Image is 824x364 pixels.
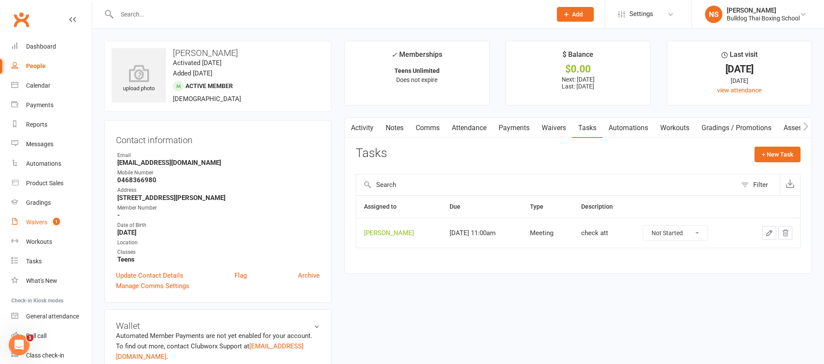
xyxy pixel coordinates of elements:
[675,65,804,74] div: [DATE]
[173,59,222,67] time: Activated [DATE]
[11,76,92,95] a: Calendar
[391,49,442,65] div: Memberships
[26,219,47,226] div: Waivers
[11,56,92,76] a: People
[11,115,92,134] a: Reports
[26,199,51,206] div: Gradings
[173,95,241,103] span: [DEMOGRAPHIC_DATA]
[11,307,92,326] a: General attendance kiosk mode
[116,281,189,291] a: Manage Comms Settings
[721,49,758,65] div: Last visit
[26,334,33,341] span: 1
[345,118,380,138] a: Activity
[112,65,166,93] div: upload photo
[572,118,602,138] a: Tasks
[737,174,780,195] button: Filter
[11,154,92,174] a: Automations
[11,232,92,252] a: Workouts
[356,174,737,195] input: Search
[185,82,233,89] span: Active member
[391,51,397,59] i: ✓
[11,326,92,346] a: Roll call
[117,211,320,219] strong: -
[117,239,320,247] div: Location
[396,76,437,83] span: Does not expire
[26,180,63,187] div: Product Sales
[572,11,583,18] span: Add
[573,196,635,218] th: Description
[602,118,654,138] a: Automations
[581,230,627,237] div: check att
[394,67,440,74] strong: Teens Unlimited
[117,248,320,256] div: Classes
[11,37,92,56] a: Dashboard
[116,332,312,361] no-payment-system: Automated Member Payments are not yet enabled for your account. To find out more, contact Clubwor...
[117,194,320,202] strong: [STREET_ADDRESS][PERSON_NAME]
[11,174,92,193] a: Product Sales
[493,118,536,138] a: Payments
[116,270,183,281] a: Update Contact Details
[410,118,446,138] a: Comms
[26,277,57,284] div: What's New
[675,76,804,85] div: [DATE]
[117,176,320,184] strong: 0468366980
[116,321,320,331] h3: Wallet
[530,230,565,237] div: Meeting
[117,169,320,177] div: Mobile Number
[26,82,50,89] div: Calendar
[11,95,92,115] a: Payments
[356,147,387,160] h3: Tasks
[10,9,32,30] a: Clubworx
[364,230,434,237] div: [PERSON_NAME]
[26,62,46,69] div: People
[26,313,79,320] div: General attendance
[26,141,53,148] div: Messages
[727,14,800,22] div: Bulldog Thai Boxing School
[235,270,247,281] a: Flag
[727,7,800,14] div: [PERSON_NAME]
[380,118,410,138] a: Notes
[117,256,320,263] strong: Teens
[629,4,653,24] span: Settings
[117,229,320,236] strong: [DATE]
[705,6,722,23] div: NS
[356,196,442,218] th: Assigned to
[26,102,53,108] div: Payments
[117,186,320,194] div: Address
[514,76,642,90] p: Next: [DATE] Last: [DATE]
[173,69,212,77] time: Added [DATE]
[753,180,768,190] div: Filter
[11,134,92,154] a: Messages
[114,8,546,20] input: Search...
[695,118,778,138] a: Gradings / Promotions
[9,334,30,355] iframe: Intercom live chat
[26,121,47,128] div: Reports
[522,196,573,218] th: Type
[26,352,64,359] div: Class check-in
[11,213,92,232] a: Waivers 1
[117,221,320,230] div: Date of Birth
[26,160,61,167] div: Automations
[117,151,320,160] div: Email
[117,204,320,212] div: Member Number
[442,196,522,218] th: Due
[53,218,60,225] span: 1
[26,332,46,339] div: Roll call
[117,159,320,167] strong: [EMAIL_ADDRESS][DOMAIN_NAME]
[11,271,92,291] a: What's New
[536,118,572,138] a: Waivers
[116,132,320,145] h3: Contact information
[26,238,52,245] div: Workouts
[26,258,42,265] div: Tasks
[298,270,320,281] a: Archive
[26,43,56,50] div: Dashboard
[11,252,92,271] a: Tasks
[450,230,514,237] div: [DATE] 11:00am
[563,49,593,65] div: $ Balance
[717,87,761,94] a: view attendance
[514,65,642,74] div: $0.00
[654,118,695,138] a: Workouts
[755,147,801,162] button: + New Task
[11,193,92,213] a: Gradings
[557,7,594,22] button: Add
